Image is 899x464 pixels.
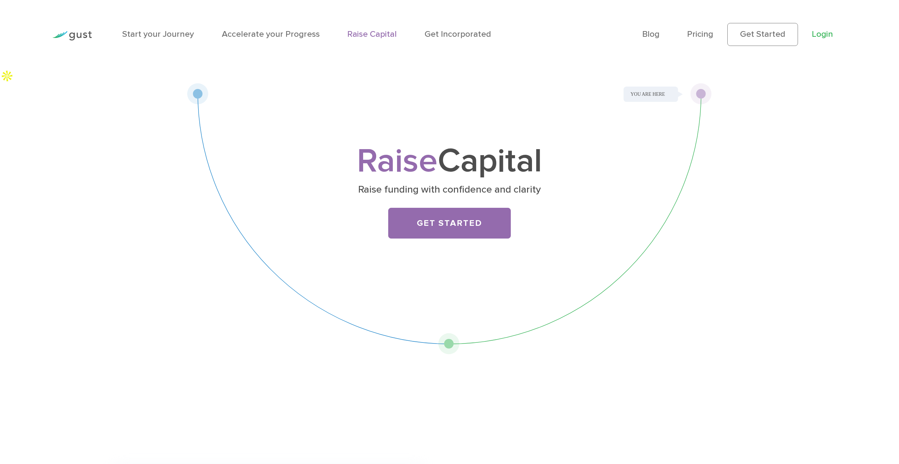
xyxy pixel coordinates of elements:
a: Login [812,29,833,39]
p: Raise funding with confidence and clarity [264,183,635,196]
a: Get Incorporated [425,29,491,39]
h1: Capital [261,146,638,176]
a: Pricing [687,29,713,39]
a: Accelerate your Progress [222,29,320,39]
a: Raise Capital [347,29,397,39]
a: Blog [642,29,660,39]
a: Get Started [727,23,798,46]
a: Start your Journey [122,29,194,39]
img: Gust Logo [52,31,92,41]
a: Get Started [388,208,511,239]
span: Raise [357,141,438,181]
